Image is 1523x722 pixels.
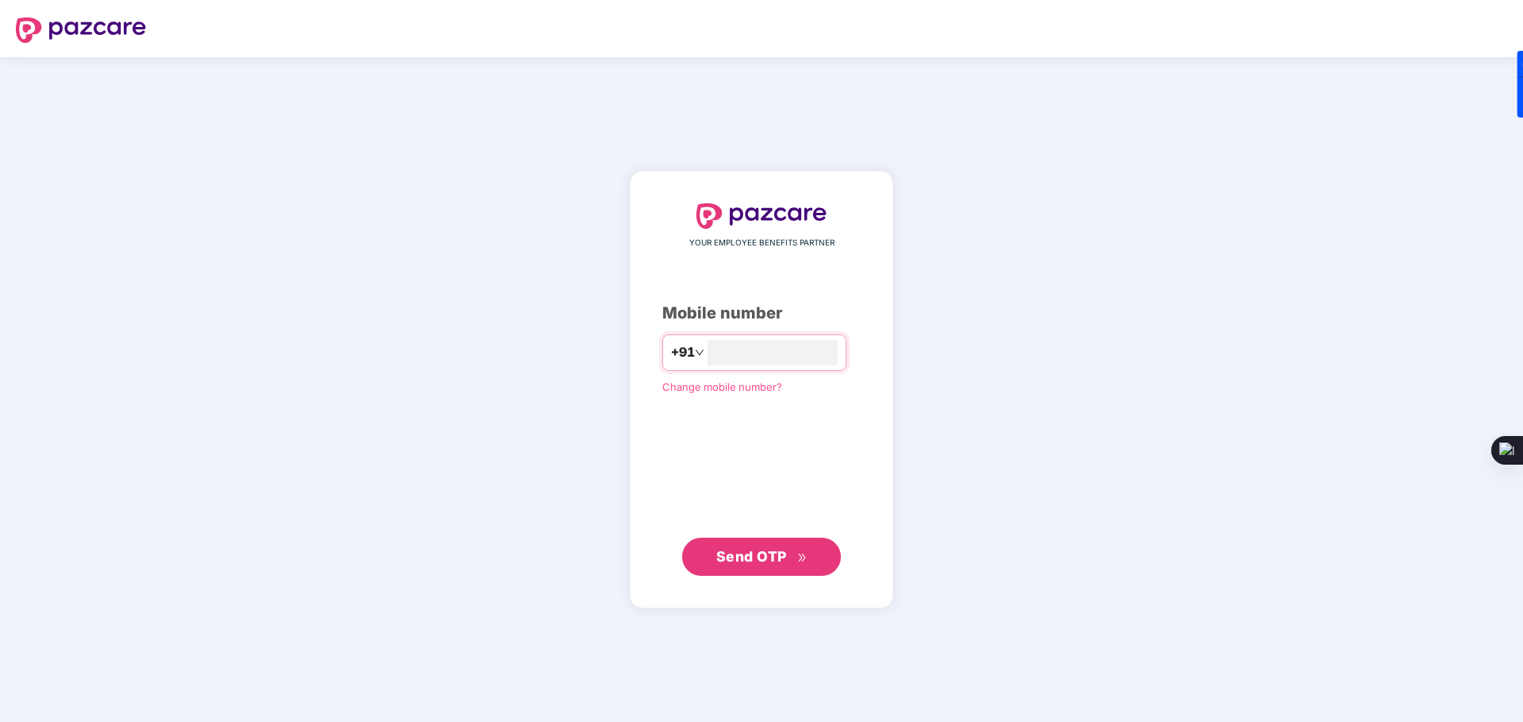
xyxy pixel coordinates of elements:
[662,380,782,393] a: Change mobile number?
[797,553,808,563] span: double-right
[716,548,787,565] span: Send OTP
[695,348,704,357] span: down
[682,538,841,576] button: Send OTPdouble-right
[671,342,695,362] span: +91
[16,17,146,43] img: logo
[689,237,835,249] span: YOUR EMPLOYEE BENEFITS PARTNER
[662,301,861,326] div: Mobile number
[696,203,827,229] img: logo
